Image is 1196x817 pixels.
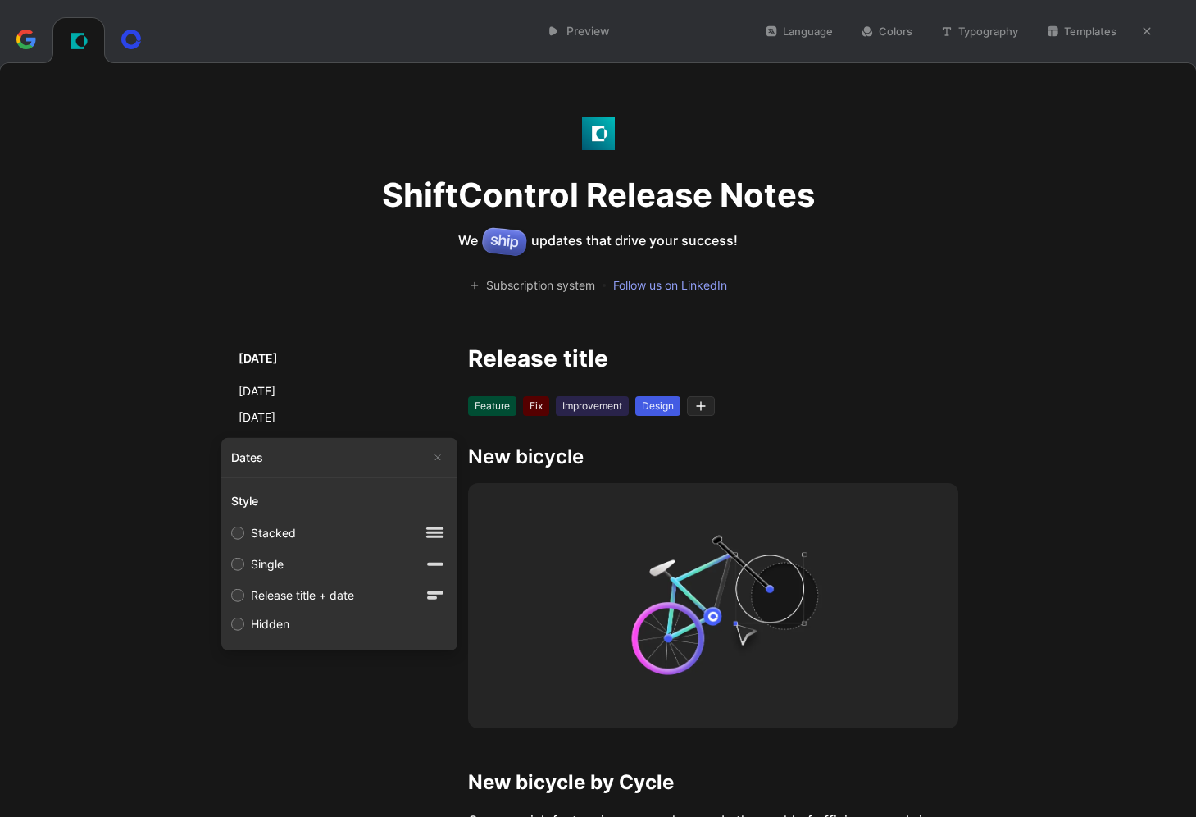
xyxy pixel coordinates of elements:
span: We [458,232,478,249]
div: ShiftControl Release NotesWeShip badgeupdates that drive your success!Subscription systemFollow u... [77,93,1120,318]
img: 3b150a5f-faa1-4aa3-8a0c-693abe68a169.png [69,31,89,51]
div: [DATE][DATE][DATE] [228,338,341,438]
h3: New bicycle by Cycle [468,767,958,797]
li: [DATE] [239,349,330,368]
div: Design [635,396,680,416]
button: Templates [1039,20,1124,43]
button: Colors [853,20,920,43]
div: Style [231,491,448,511]
div: Subscription system [470,277,595,294]
h1: ShiftControl Release Notes [382,177,815,213]
div: Follow us on LinkedIn [609,273,731,298]
div: Single [251,555,284,574]
img: 6aa06520-3493-420f-9f58-57191062dd03.png [582,117,615,150]
a: Preview [539,18,617,44]
button: Typography [933,20,1025,43]
input: Single [231,558,244,571]
div: Release title + date [251,586,354,605]
div: Release title [457,338,969,379]
h3: New bicycle [468,444,958,470]
button: Language [757,20,840,43]
h2: Release title [468,349,958,368]
li: [DATE] [239,408,330,427]
div: Improvement [556,396,629,416]
div: Follow us on LinkedIn [613,277,727,294]
div: Feature [468,396,516,416]
div: Stacked [251,523,296,543]
div: Subscription system [466,273,599,298]
span: updates that drive your success! [531,232,738,249]
div: Hidden [251,614,289,634]
img: Ship badge [481,226,527,257]
input: Release title + date [231,589,244,602]
li: [DATE] [239,381,330,401]
input: Hidden [231,618,244,631]
img: releaseImage.dark-CCVk994f.webp [468,483,958,728]
div: FeatureFixImprovementDesign [457,386,969,427]
div: Dates [231,438,448,477]
input: Stacked [231,527,244,540]
div: Fix [523,396,549,416]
